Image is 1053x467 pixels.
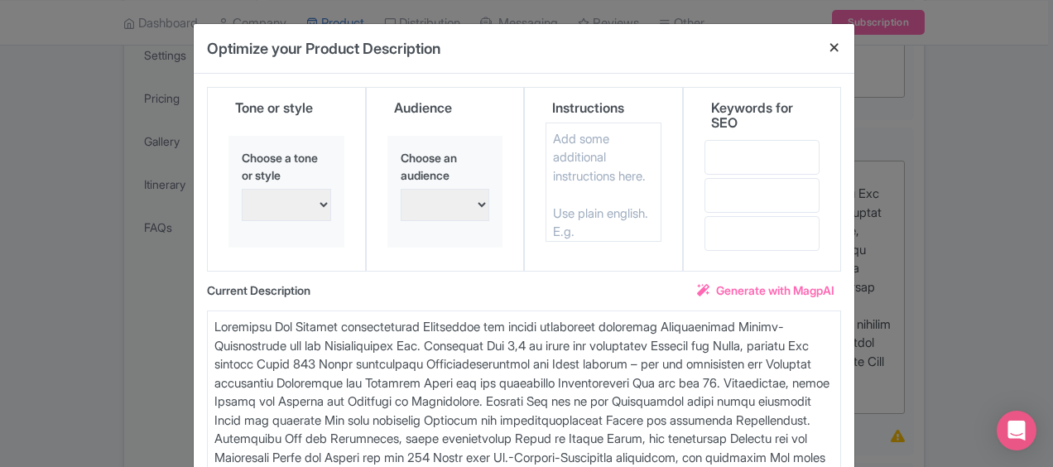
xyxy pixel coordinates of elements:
[207,37,440,60] h4: Optimize your Product Description
[207,282,310,299] label: Current Description
[997,411,1036,450] div: Open Intercom Messenger
[697,282,834,304] a: Generate with MagpAI
[552,101,624,116] h5: Instructions
[711,101,814,130] h5: Keywords for SEO
[401,149,490,184] label: Choose an audience
[235,101,313,116] h5: Tone or style
[394,101,452,116] h5: Audience
[815,24,854,71] button: Close
[242,149,331,184] label: Choose a tone or style
[716,282,834,299] span: Generate with MagpAI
